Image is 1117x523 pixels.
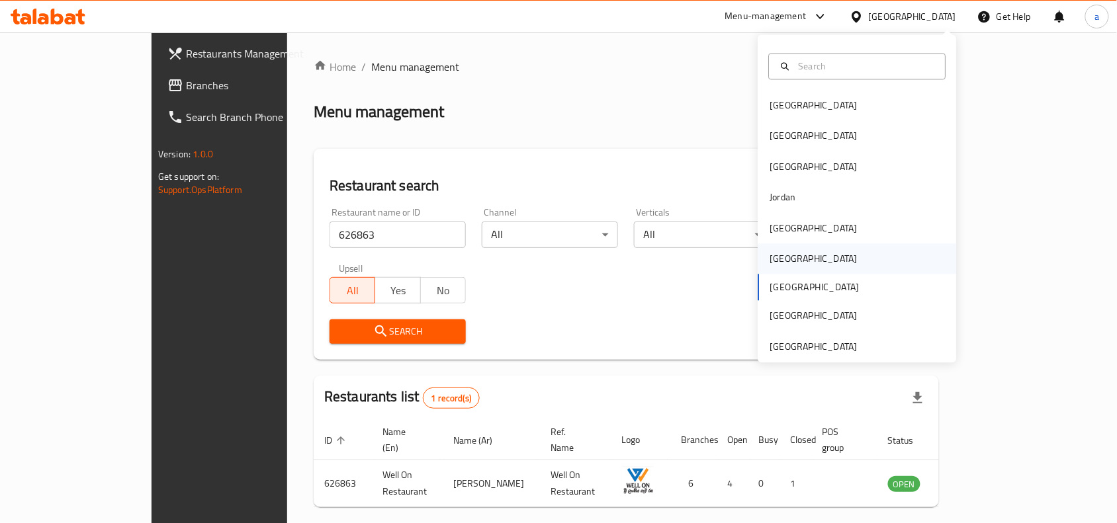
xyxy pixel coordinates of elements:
td: Well On Restaurant [372,460,443,507]
div: Total records count [423,387,480,409]
div: [GEOGRAPHIC_DATA] [869,9,956,24]
a: Restaurants Management [157,38,338,69]
span: Search Branch Phone [186,109,328,125]
div: [GEOGRAPHIC_DATA] [770,309,858,323]
span: Get support on: [158,168,219,185]
label: Upsell [339,264,363,273]
button: Search [330,319,466,344]
span: No [426,281,461,300]
a: Branches [157,69,338,101]
button: All [330,277,375,303]
button: No [420,277,466,303]
div: Jordan [770,190,796,205]
h2: Menu management [314,101,444,122]
h2: Restaurants list [324,387,480,409]
th: Open [717,420,748,460]
button: Yes [375,277,420,303]
span: Name (En) [382,424,427,456]
td: 0 [748,460,780,507]
span: Status [888,432,931,448]
span: POS group [823,424,862,456]
div: [GEOGRAPHIC_DATA] [770,159,858,174]
span: ID [324,432,349,448]
div: All [634,221,770,248]
span: OPEN [888,477,920,492]
span: Name (Ar) [453,432,510,448]
div: Menu-management [725,9,807,24]
span: Yes [380,281,415,300]
span: Ref. Name [551,424,595,456]
div: [GEOGRAPHIC_DATA] [770,252,858,266]
input: Search [793,59,938,73]
td: [PERSON_NAME] [443,460,540,507]
div: [GEOGRAPHIC_DATA] [770,129,858,143]
span: All [335,281,370,300]
span: a [1095,9,1099,24]
span: Search [340,323,455,340]
td: 6 [670,460,717,507]
li: / [361,59,366,75]
th: Logo [611,420,670,460]
td: 4 [717,460,748,507]
div: [GEOGRAPHIC_DATA] [770,221,858,235]
a: Support.OpsPlatform [158,181,242,198]
table: enhanced table [314,420,993,507]
img: Well On Restaurant [621,464,654,497]
input: Search for restaurant name or ID.. [330,221,466,248]
div: [GEOGRAPHIC_DATA] [770,339,858,354]
th: Busy [748,420,780,460]
span: 1.0.0 [193,145,213,163]
span: Version: [158,145,191,163]
a: Search Branch Phone [157,101,338,133]
td: 626863 [314,460,372,507]
span: Branches [186,77,328,93]
th: Branches [670,420,717,460]
div: [GEOGRAPHIC_DATA] [770,99,858,113]
nav: breadcrumb [314,59,939,75]
td: 1 [780,460,812,507]
span: Restaurants Management [186,46,328,61]
th: Closed [780,420,812,460]
span: Menu management [371,59,459,75]
span: 1 record(s) [424,392,480,405]
div: All [482,221,618,248]
h2: Restaurant search [330,176,923,196]
td: Well On Restaurant [540,460,611,507]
